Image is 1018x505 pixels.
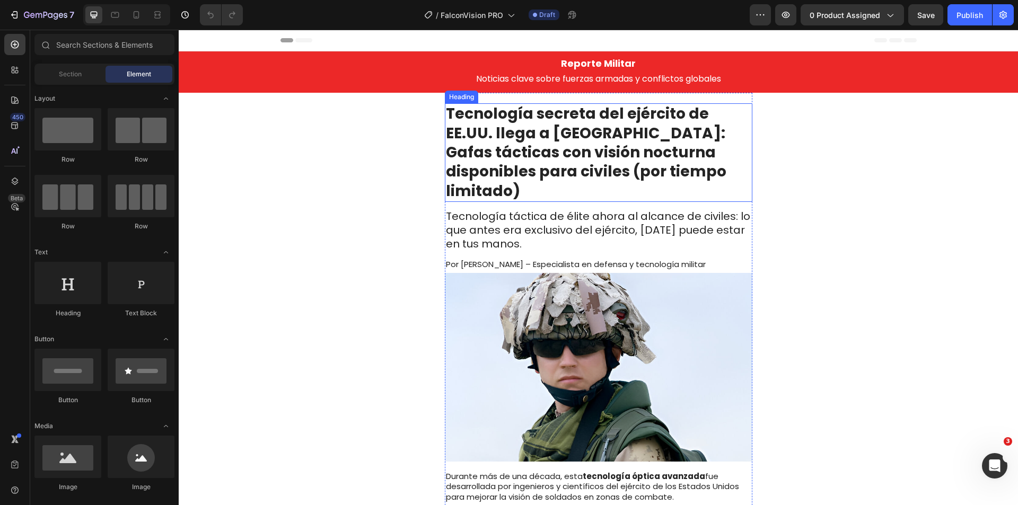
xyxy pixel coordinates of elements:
div: Heading [268,63,297,72]
button: Publish [947,4,992,25]
div: Heading [34,308,101,318]
span: Toggle open [157,244,174,261]
button: 7 [4,4,79,25]
span: Toggle open [157,90,174,107]
span: Element [127,69,151,79]
div: Button [108,395,174,405]
div: Button [34,395,101,405]
span: Text [34,247,48,257]
img: gempages_487785878123447165-2612fa60-b591-47a6-a90b-7963a04496ff.jpg [266,243,574,432]
span: Section [59,69,82,79]
span: Save [917,11,935,20]
div: 450 [10,113,25,121]
p: Por [PERSON_NAME] – Especialista en defensa y tecnología militar [267,229,573,240]
p: Durante más de una década, esta fue desarrollada por ingenieros y científicos del ejército de los... [267,441,573,473]
strong: tecnología óptica avanzada [404,441,526,452]
span: / [436,10,438,21]
span: 0 product assigned [810,10,880,21]
span: FalconVision PRO [441,10,503,21]
div: Row [34,222,101,231]
div: Image [108,482,174,492]
div: Row [108,155,174,164]
h2: Tecnología táctica de élite ahora al alcance de civiles: lo que antes era exclusivo del ejército,... [266,179,574,222]
span: Media [34,421,53,431]
div: Row [34,155,101,164]
span: Layout [34,94,55,103]
div: Publish [956,10,983,21]
span: Button [34,334,54,344]
iframe: Design area [179,30,1018,505]
div: Image [34,482,101,492]
input: Search Sections & Elements [34,34,174,55]
div: Text Block [108,308,174,318]
span: Toggle open [157,331,174,348]
span: 3 [1004,437,1012,446]
div: Row [108,222,174,231]
span: Toggle open [157,418,174,435]
p: Noticias clave sobre fuerzas armadas y conflictos globales [297,42,542,57]
div: Beta [8,194,25,202]
div: Undo/Redo [200,4,243,25]
span: Draft [539,10,555,20]
strong: Tecnología secreta del ejército de EE.UU. llega a [GEOGRAPHIC_DATA]: Gafas tácticas con visión no... [267,74,548,172]
iframe: Intercom live chat [982,453,1007,479]
button: 0 product assigned [801,4,904,25]
p: 7 [69,8,74,21]
button: Save [908,4,943,25]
